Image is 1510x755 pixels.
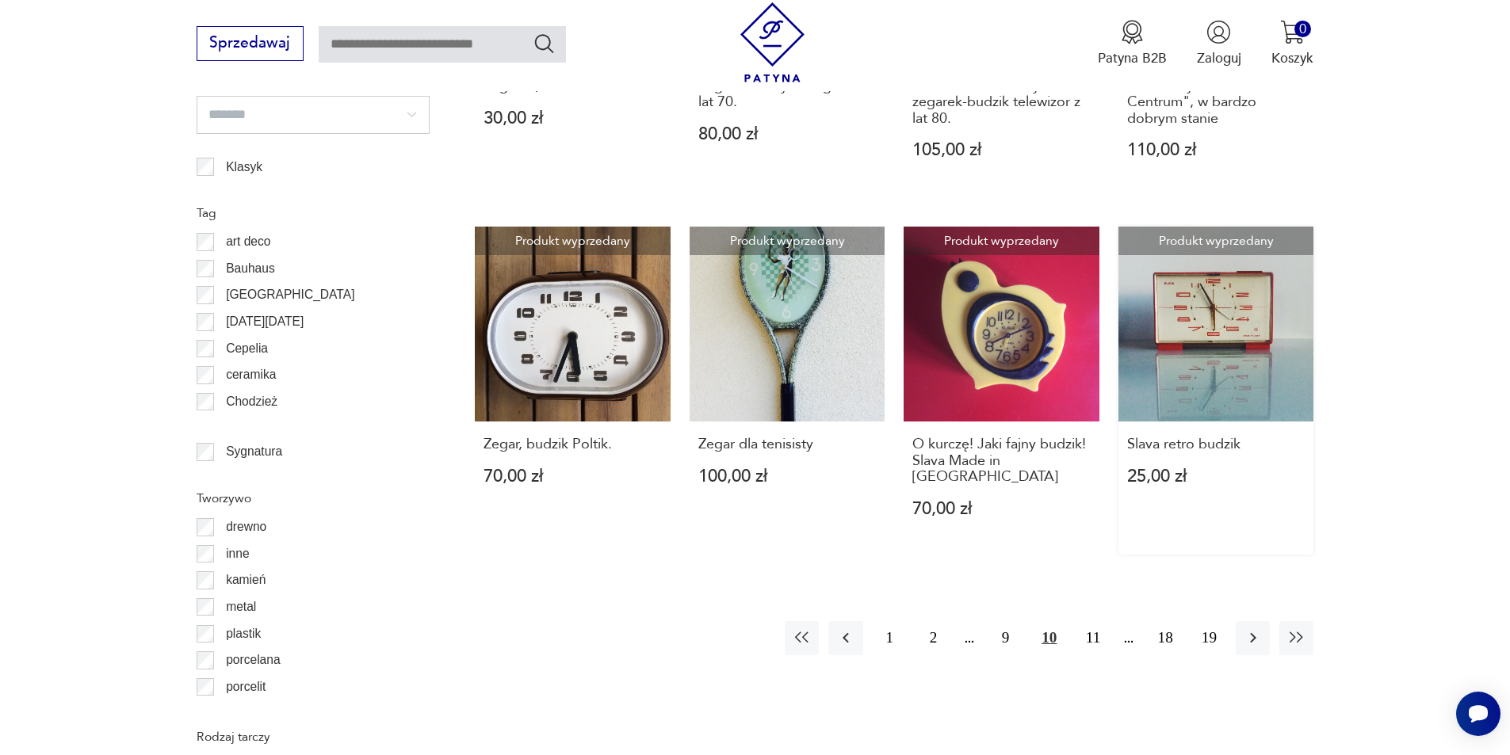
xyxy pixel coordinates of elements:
[698,437,877,452] h3: Zegar dla tenisisty
[1127,468,1305,485] p: 25,00 zł
[484,468,662,485] p: 70,00 zł
[1032,621,1066,655] button: 10
[226,650,281,670] p: porcelana
[533,32,556,55] button: Szukaj
[1127,78,1305,127] h3: Unikatowy budzik "PDT Centrum", w bardzo dobrym stanie
[226,311,304,332] p: [DATE][DATE]
[197,26,304,61] button: Sprzedawaj
[226,543,249,564] p: inne
[484,437,662,452] h3: Zegar, budzik Poltik.
[912,437,1091,485] h3: O kurczę! Jaki fajny budzik! Slava Made in [GEOGRAPHIC_DATA]
[1192,621,1226,655] button: 19
[1098,49,1167,67] p: Patyna B2B
[698,468,877,485] p: 100,00 zł
[226,441,282,462] p: Sygnatura
[873,621,907,655] button: 1
[1118,227,1314,555] a: Produkt wyprzedanySlava retro budzikSlava retro budzik25,00 zł
[916,621,950,655] button: 2
[197,488,430,509] p: Tworzywo
[226,597,256,617] p: metal
[475,227,671,555] a: Produkt wyprzedanyZegar, budzik Poltik.Zegar, budzik Poltik.70,00 zł
[904,227,1099,555] a: Produkt wyprzedanyO kurczę! Jaki fajny budzik! Slava Made in USSRO kurczę! Jaki fajny budzik! Sla...
[197,726,430,747] p: Rodzaj tarczy
[226,677,266,697] p: porcelit
[226,258,275,279] p: Bauhaus
[226,231,270,252] p: art deco
[1098,20,1167,67] button: Patyna B2B
[226,157,262,177] p: Klasyk
[226,338,268,359] p: Cepelia
[197,203,430,223] p: Tag
[197,38,304,51] a: Sprzedawaj
[1127,142,1305,158] p: 110,00 zł
[1271,20,1313,67] button: 0Koszyk
[912,142,1091,158] p: 105,00 zł
[1098,20,1167,67] a: Ikona medaluPatyna B2B
[1127,437,1305,452] h3: Slava retro budzik
[226,570,266,590] p: kamień
[226,391,277,412] p: Chodzież
[1456,692,1500,736] iframe: Smartsupp widget button
[988,621,1023,655] button: 9
[912,78,1091,127] h3: SALE -25% Ciekawy zegarek-budzik telewizor z lat 80.
[226,623,261,644] p: plastik
[732,2,812,82] img: Patyna - sklep z meblami i dekoracjami vintage
[226,284,354,305] p: [GEOGRAPHIC_DATA]
[698,78,877,111] h3: Zegar stołowy Shanghai z lat 70.
[1280,20,1305,44] img: Ikona koszyka
[226,517,266,537] p: drewno
[690,227,885,555] a: Produkt wyprzedanyZegar dla tenisistyZegar dla tenisisty100,00 zł
[698,126,877,143] p: 80,00 zł
[1197,49,1241,67] p: Zaloguj
[1206,20,1231,44] img: Ikonka użytkownika
[226,364,276,385] p: ceramika
[1120,20,1145,44] img: Ikona medalu
[1149,621,1183,655] button: 18
[484,110,662,127] p: 30,00 zł
[912,501,1091,517] p: 70,00 zł
[1076,621,1110,655] button: 11
[1197,20,1241,67] button: Zaloguj
[1271,49,1313,67] p: Koszyk
[226,703,261,723] p: srebro
[1294,21,1311,37] div: 0
[484,78,662,94] h3: Zegarek, budzik "Slava"
[226,418,273,438] p: Ćmielów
